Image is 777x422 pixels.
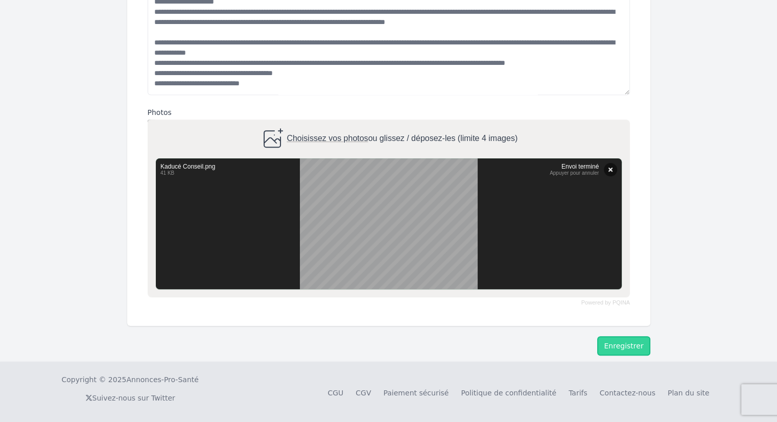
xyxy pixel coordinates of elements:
div: Copyright © 2025 [62,374,199,385]
a: Plan du site [668,389,710,397]
a: Politique de confidentialité [461,389,556,397]
button: Enregistrer [597,336,650,356]
div: ou glissez / déposez-les (limite 4 images) [260,127,517,151]
a: Paiement sécurisé [383,389,449,397]
a: CGV [356,389,371,397]
a: Suivez-nous sur Twitter [85,394,175,402]
a: Annonces-Pro-Santé [126,374,198,385]
span: Choisissez vos photos [287,134,368,143]
a: Powered by PQINA [581,300,629,305]
a: Contactez-nous [600,389,655,397]
a: CGU [327,389,343,397]
a: Tarifs [569,389,587,397]
label: Photos [148,107,630,118]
